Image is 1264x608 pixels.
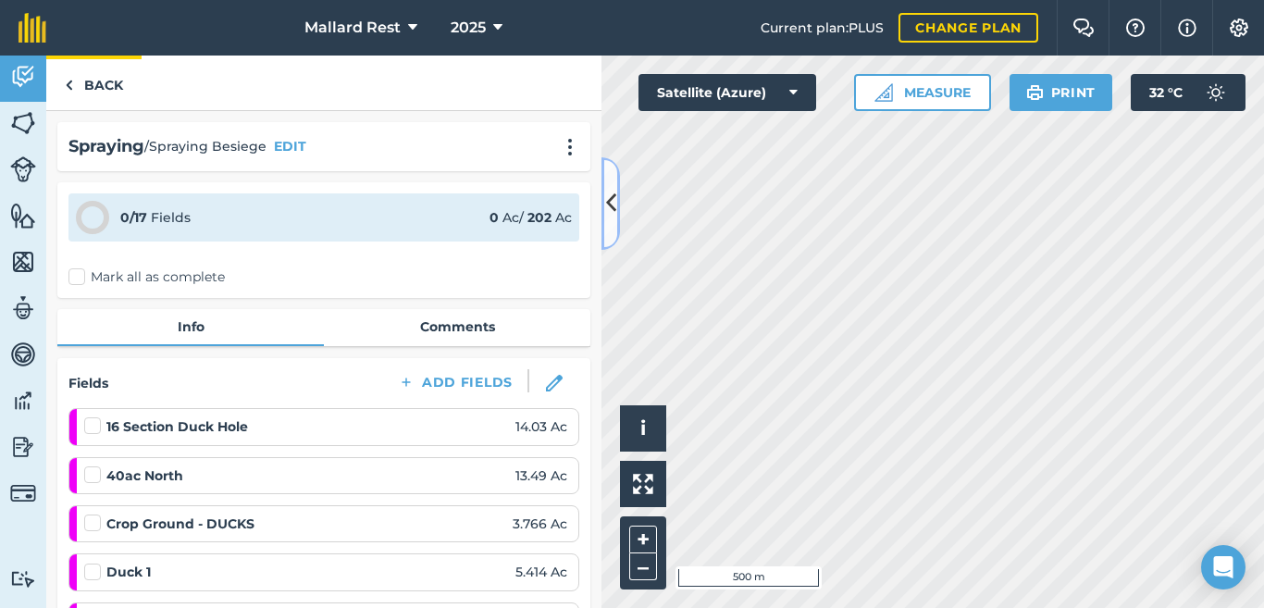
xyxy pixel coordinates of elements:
[144,136,266,156] span: / Spraying Besiege
[68,373,108,393] h4: Fields
[874,83,893,102] img: Ruler icon
[1228,19,1250,37] img: A cog icon
[10,294,36,322] img: svg+xml;base64,PD94bWwgdmVyc2lvbj0iMS4wIiBlbmNvZGluZz0idXRmLTgiPz4KPCEtLSBHZW5lcmF0b3I6IEFkb2JlIE...
[559,138,581,156] img: svg+xml;base64,PHN2ZyB4bWxucz0iaHR0cDovL3d3dy53My5vcmcvMjAwMC9zdmciIHdpZHRoPSIyMCIgaGVpZ2h0PSIyNC...
[46,56,142,110] a: Back
[515,416,567,437] span: 14.03 Ac
[10,248,36,276] img: svg+xml;base64,PHN2ZyB4bWxucz0iaHR0cDovL3d3dy53My5vcmcvMjAwMC9zdmciIHdpZHRoPSI1NiIgaGVpZ2h0PSI2MC...
[65,74,73,96] img: svg+xml;base64,PHN2ZyB4bWxucz0iaHR0cDovL3d3dy53My5vcmcvMjAwMC9zdmciIHdpZHRoPSI5IiBoZWlnaHQ9IjI0Ii...
[451,17,486,39] span: 2025
[68,133,144,160] h2: Spraying
[1026,81,1044,104] img: svg+xml;base64,PHN2ZyB4bWxucz0iaHR0cDovL3d3dy53My5vcmcvMjAwMC9zdmciIHdpZHRoPSIxOSIgaGVpZ2h0PSIyNC...
[10,109,36,137] img: svg+xml;base64,PHN2ZyB4bWxucz0iaHR0cDovL3d3dy53My5vcmcvMjAwMC9zdmciIHdpZHRoPSI1NiIgaGVpZ2h0PSI2MC...
[383,369,527,395] button: Add Fields
[761,18,884,38] span: Current plan : PLUS
[1149,74,1183,111] span: 32 ° C
[515,562,567,582] span: 5.414 Ac
[1197,74,1234,111] img: svg+xml;base64,PD94bWwgdmVyc2lvbj0iMS4wIiBlbmNvZGluZz0idXRmLTgiPz4KPCEtLSBHZW5lcmF0b3I6IEFkb2JlIE...
[1131,74,1245,111] button: 32 °C
[629,553,657,580] button: –
[10,433,36,461] img: svg+xml;base64,PD94bWwgdmVyc2lvbj0iMS4wIiBlbmNvZGluZz0idXRmLTgiPz4KPCEtLSBHZW5lcmF0b3I6IEFkb2JlIE...
[106,562,151,582] strong: Duck 1
[629,526,657,553] button: +
[10,341,36,368] img: svg+xml;base64,PD94bWwgdmVyc2lvbj0iMS4wIiBlbmNvZGluZz0idXRmLTgiPz4KPCEtLSBHZW5lcmF0b3I6IEFkb2JlIE...
[10,156,36,182] img: svg+xml;base64,PD94bWwgdmVyc2lvbj0iMS4wIiBlbmNvZGluZz0idXRmLTgiPz4KPCEtLSBHZW5lcmF0b3I6IEFkb2JlIE...
[10,63,36,91] img: svg+xml;base64,PD94bWwgdmVyc2lvbj0iMS4wIiBlbmNvZGluZz0idXRmLTgiPz4KPCEtLSBHZW5lcmF0b3I6IEFkb2JlIE...
[57,309,324,344] a: Info
[68,267,225,287] label: Mark all as complete
[1178,17,1196,39] img: svg+xml;base64,PHN2ZyB4bWxucz0iaHR0cDovL3d3dy53My5vcmcvMjAwMC9zdmciIHdpZHRoPSIxNyIgaGVpZ2h0PSIxNy...
[19,13,46,43] img: fieldmargin Logo
[527,209,551,226] strong: 202
[120,209,147,226] strong: 0 / 17
[10,202,36,230] img: svg+xml;base64,PHN2ZyB4bWxucz0iaHR0cDovL3d3dy53My5vcmcvMjAwMC9zdmciIHdpZHRoPSI1NiIgaGVpZ2h0PSI2MC...
[638,74,816,111] button: Satellite (Azure)
[1201,545,1245,589] div: Open Intercom Messenger
[120,207,191,228] div: Fields
[106,465,183,486] strong: 40ac North
[513,514,567,534] span: 3.766 Ac
[324,309,590,344] a: Comments
[1124,19,1146,37] img: A question mark icon
[489,209,499,226] strong: 0
[515,465,567,486] span: 13.49 Ac
[1072,19,1095,37] img: Two speech bubbles overlapping with the left bubble in the forefront
[489,207,572,228] div: Ac / Ac
[106,514,254,534] strong: Crop Ground - DUCKS
[274,136,306,156] button: EDIT
[620,405,666,452] button: i
[10,570,36,588] img: svg+xml;base64,PD94bWwgdmVyc2lvbj0iMS4wIiBlbmNvZGluZz0idXRmLTgiPz4KPCEtLSBHZW5lcmF0b3I6IEFkb2JlIE...
[1010,74,1113,111] button: Print
[898,13,1038,43] a: Change plan
[640,416,646,440] span: i
[106,416,248,437] strong: 16 Section Duck Hole
[10,387,36,415] img: svg+xml;base64,PD94bWwgdmVyc2lvbj0iMS4wIiBlbmNvZGluZz0idXRmLTgiPz4KPCEtLSBHZW5lcmF0b3I6IEFkb2JlIE...
[546,375,563,391] img: svg+xml;base64,PHN2ZyB3aWR0aD0iMTgiIGhlaWdodD0iMTgiIHZpZXdCb3g9IjAgMCAxOCAxOCIgZmlsbD0ibm9uZSIgeG...
[10,480,36,506] img: svg+xml;base64,PD94bWwgdmVyc2lvbj0iMS4wIiBlbmNvZGluZz0idXRmLTgiPz4KPCEtLSBHZW5lcmF0b3I6IEFkb2JlIE...
[854,74,991,111] button: Measure
[633,474,653,494] img: Four arrows, one pointing top left, one top right, one bottom right and the last bottom left
[304,17,401,39] span: Mallard Rest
